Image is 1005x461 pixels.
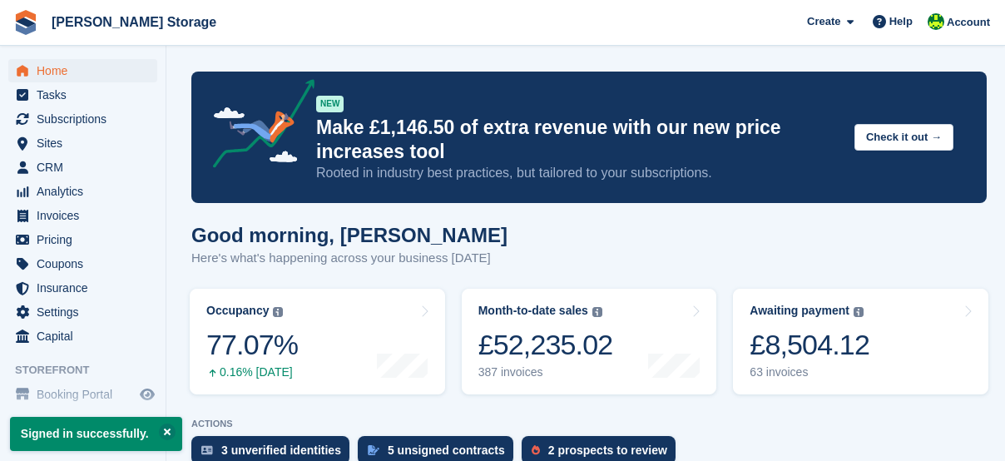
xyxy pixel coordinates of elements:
div: Occupancy [206,304,269,318]
div: 5 unsigned contracts [388,444,505,457]
img: price-adjustments-announcement-icon-8257ccfd72463d97f412b2fc003d46551f7dbcb40ab6d574587a9cd5c0d94... [199,79,315,174]
div: 2 prospects to review [548,444,667,457]
p: ACTIONS [191,419,987,429]
a: menu [8,228,157,251]
span: Pricing [37,228,136,251]
a: menu [8,131,157,155]
a: Preview store [137,384,157,404]
a: menu [8,252,157,275]
img: icon-info-grey-7440780725fd019a000dd9b08b2336e03edf1995a4989e88bcd33f0948082b44.svg [854,307,864,317]
a: Month-to-date sales £52,235.02 387 invoices [462,289,717,394]
div: 3 unverified identities [221,444,341,457]
img: icon-info-grey-7440780725fd019a000dd9b08b2336e03edf1995a4989e88bcd33f0948082b44.svg [273,307,283,317]
p: Make £1,146.50 of extra revenue with our new price increases tool [316,116,841,164]
div: Month-to-date sales [478,304,588,318]
img: Claire Wilson [928,13,944,30]
a: menu [8,83,157,107]
a: menu [8,383,157,406]
div: Awaiting payment [750,304,849,318]
div: 387 invoices [478,365,613,379]
span: CRM [37,156,136,179]
span: Settings [37,300,136,324]
span: Tasks [37,83,136,107]
a: [PERSON_NAME] Storage [45,8,223,36]
span: Analytics [37,180,136,203]
a: menu [8,204,157,227]
span: Help [889,13,913,30]
div: NEW [316,96,344,112]
button: Check it out → [854,124,953,151]
img: icon-info-grey-7440780725fd019a000dd9b08b2336e03edf1995a4989e88bcd33f0948082b44.svg [592,307,602,317]
span: Subscriptions [37,107,136,131]
span: Create [807,13,840,30]
a: menu [8,59,157,82]
a: Awaiting payment £8,504.12 63 invoices [733,289,988,394]
a: menu [8,300,157,324]
div: 63 invoices [750,365,869,379]
div: £52,235.02 [478,328,613,362]
p: Here's what's happening across your business [DATE] [191,249,507,268]
span: Capital [37,325,136,348]
img: contract_signature_icon-13c848040528278c33f63329250d36e43548de30e8caae1d1a13099fd9432cc5.svg [368,445,379,455]
p: Rooted in industry best practices, but tailored to your subscriptions. [316,164,841,182]
span: Sites [37,131,136,155]
div: £8,504.12 [750,328,869,362]
span: Home [37,59,136,82]
span: Booking Portal [37,383,136,406]
span: Storefront [15,362,166,379]
p: Signed in successfully. [10,417,182,451]
h1: Good morning, [PERSON_NAME] [191,224,507,246]
a: menu [8,325,157,348]
div: 0.16% [DATE] [206,365,298,379]
span: Insurance [37,276,136,300]
a: menu [8,156,157,179]
a: menu [8,107,157,131]
a: Occupancy 77.07% 0.16% [DATE] [190,289,445,394]
span: Coupons [37,252,136,275]
span: Account [947,14,990,31]
a: menu [8,276,157,300]
img: verify_identity-adf6edd0f0f0b5bbfe63781bf79b02c33cf7c696d77639b501bdc392416b5a36.svg [201,445,213,455]
a: menu [8,180,157,203]
img: stora-icon-8386f47178a22dfd0bd8f6a31ec36ba5ce8667c1dd55bd0f319d3a0aa187defe.svg [13,10,38,35]
span: Invoices [37,204,136,227]
div: 77.07% [206,328,298,362]
img: prospect-51fa495bee0391a8d652442698ab0144808aea92771e9ea1ae160a38d050c398.svg [532,445,540,455]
